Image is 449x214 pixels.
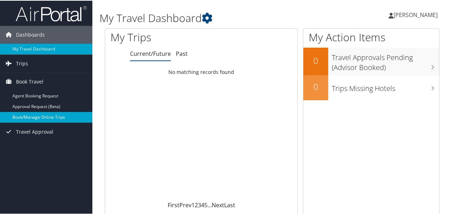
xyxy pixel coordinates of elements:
[303,75,439,100] a: 0Trips Missing Hotels
[212,200,224,208] a: Next
[332,48,439,72] h3: Travel Approvals Pending (Advisor Booked)
[303,47,439,74] a: 0Travel Approvals Pending (Advisor Booked)
[394,10,438,18] span: [PERSON_NAME]
[16,25,45,43] span: Dashboards
[16,5,87,21] img: airportal-logo.png
[168,200,179,208] a: First
[303,80,328,92] h2: 0
[389,4,445,25] a: [PERSON_NAME]
[198,200,201,208] a: 3
[204,200,207,208] a: 5
[303,54,328,66] h2: 0
[224,200,235,208] a: Last
[16,72,43,90] span: Book Travel
[207,200,212,208] span: …
[99,10,330,25] h1: My Travel Dashboard
[195,200,198,208] a: 2
[130,49,171,57] a: Current/Future
[16,54,28,72] span: Trips
[105,65,297,78] td: No matching records found
[16,122,53,140] span: Travel Approval
[201,200,204,208] a: 4
[110,29,212,44] h1: My Trips
[176,49,188,57] a: Past
[179,200,191,208] a: Prev
[332,79,439,93] h3: Trips Missing Hotels
[191,200,195,208] a: 1
[303,29,439,44] h1: My Action Items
